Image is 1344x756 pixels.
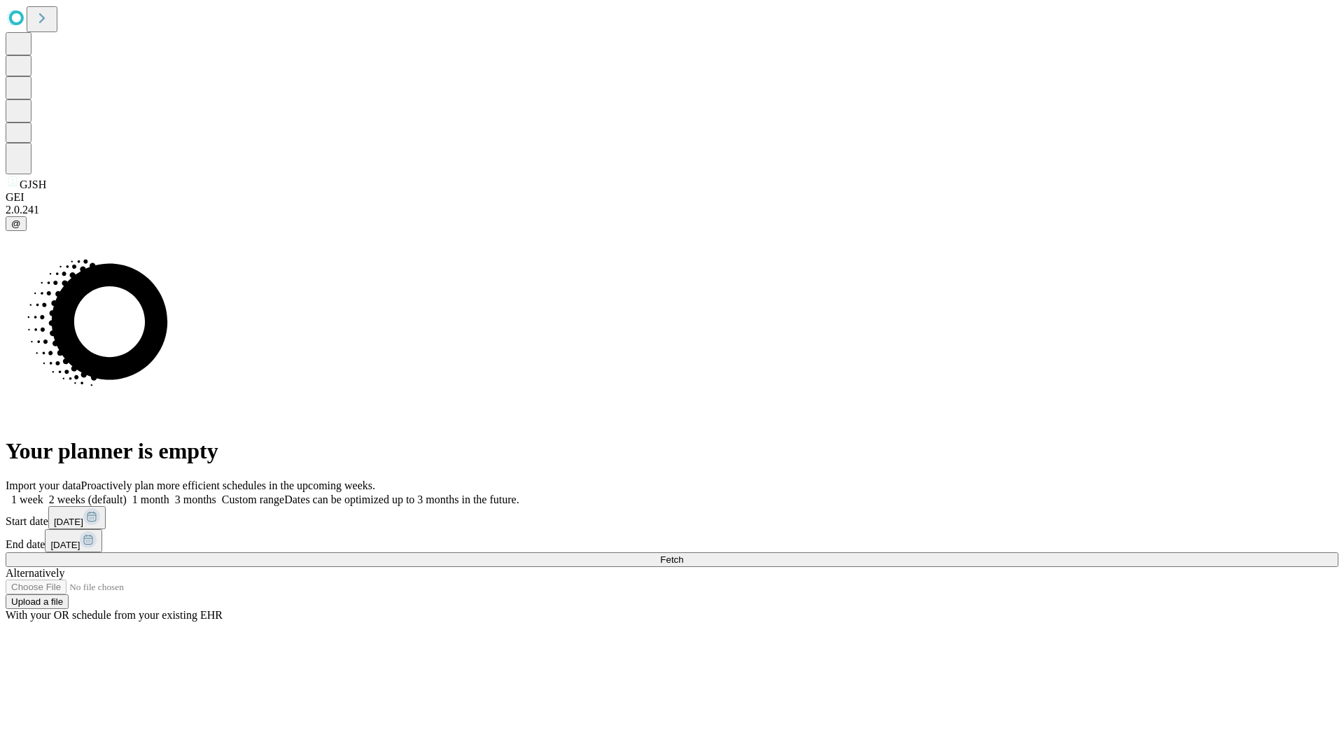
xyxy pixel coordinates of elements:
span: Alternatively [6,567,64,579]
span: 1 month [132,493,169,505]
span: Dates can be optimized up to 3 months in the future. [284,493,519,505]
div: Start date [6,506,1338,529]
span: Proactively plan more efficient schedules in the upcoming weeks. [81,479,375,491]
span: With your OR schedule from your existing EHR [6,609,223,621]
button: @ [6,216,27,231]
span: [DATE] [54,517,83,527]
span: Custom range [222,493,284,505]
span: Import your data [6,479,81,491]
button: [DATE] [48,506,106,529]
button: Upload a file [6,594,69,609]
div: 2.0.241 [6,204,1338,216]
span: 2 weeks (default) [49,493,127,505]
button: [DATE] [45,529,102,552]
span: 3 months [175,493,216,505]
div: End date [6,529,1338,552]
span: GJSH [20,178,46,190]
span: @ [11,218,21,229]
span: Fetch [660,554,683,565]
span: [DATE] [50,540,80,550]
span: 1 week [11,493,43,505]
div: GEI [6,191,1338,204]
h1: Your planner is empty [6,438,1338,464]
button: Fetch [6,552,1338,567]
